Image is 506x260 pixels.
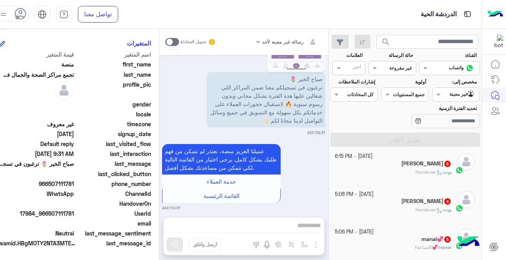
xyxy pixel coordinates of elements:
h6: المتغيرات [127,40,151,47]
span: الساعة٧ [415,244,431,250]
img: tab [38,10,47,19]
small: 09:31 AM [307,129,325,136]
small: [DATE] - 6:15 PM [335,153,372,160]
img: tab [59,10,68,19]
img: tab [463,9,472,19]
span: 4 [444,198,451,205]
img: 177882628735456 [489,34,503,49]
span: 5 [444,236,451,243]
p: 6/10/2025, 9:31 AM [207,72,325,127]
label: أولوية [382,78,426,85]
span: 6 [444,161,451,167]
small: 09:31 AM [162,205,180,211]
label: العلامات [331,52,363,59]
span: last_name [76,70,151,79]
span: Handover [415,207,442,213]
span: خدمة العملاء [207,178,236,185]
small: [DATE] - 5:06 PM [335,228,374,236]
b: : [431,244,451,250]
span: profile_pic [76,80,151,99]
button: ارسل واغلق [189,238,221,251]
label: إشارات الملاحظات [331,78,375,85]
span: القائمة الرئيسية [204,192,240,199]
img: WhatsApp [455,166,463,174]
b: : [442,207,451,213]
span: last_message [76,159,151,168]
label: مخصص إلى: [433,78,477,85]
a: tab [56,6,72,23]
label: حالة الرسالة [369,52,413,59]
span: last_clicked_button [76,170,151,178]
span: timezone [76,120,151,128]
label: تحديد الفترة الزمنية [382,105,477,112]
span: locale [76,110,151,118]
span: last_message_sentiment [76,229,151,237]
span: بوت [444,207,451,213]
span: last_message_id [79,239,151,247]
span: email [76,219,151,228]
span: gender [76,100,151,108]
span: phone_number [76,180,151,188]
label: القناة: [420,52,477,59]
span: search [381,37,391,47]
button: search [376,35,396,52]
b: : [442,169,451,175]
small: [DATE] - 5:08 PM [335,191,374,198]
img: hulul-logo.png [455,228,482,256]
img: defaultAdmin.png [457,153,475,171]
button: تطبيق الفلاتر [330,133,480,147]
span: HandoverOn [76,199,151,208]
small: تحويل المحادثة [180,39,206,45]
img: defaultAdmin.png [54,80,74,100]
span: بوت [444,169,451,175]
span: رسالة غير معينة لأحد [262,39,304,45]
img: Logo [487,6,503,23]
span: UserId [76,209,151,218]
span: manal💞 [432,244,451,250]
a: تواصل معنا [78,6,118,23]
h5: manal💞 [421,236,451,243]
div: اختر [353,63,362,72]
span: اسم المتغير [76,50,151,59]
span: last_interaction [76,150,151,158]
span: Handover [415,169,442,175]
span: signup_date [76,130,151,138]
img: WhatsApp [455,204,463,212]
p: 6/10/2025, 9:31 AM [162,144,281,175]
span: last_visited_flow [76,140,151,148]
span: ChannelId [76,190,151,198]
span: first_name [76,60,151,68]
h5: Hala Elmahalawy [401,160,451,167]
img: defaultAdmin.png [457,191,475,209]
p: الدردشة الحية [421,9,457,20]
h5: Ahmed M Aloqailan [401,198,451,205]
